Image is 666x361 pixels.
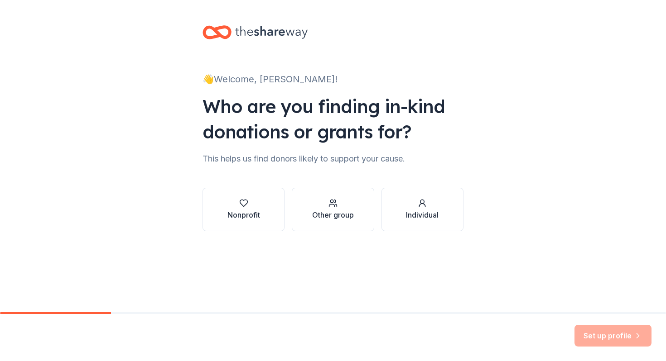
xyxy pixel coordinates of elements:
button: Other group [292,188,374,231]
div: Nonprofit [227,209,260,220]
div: Individual [406,209,439,220]
div: Who are you finding in-kind donations or grants for? [203,94,463,144]
div: 👋 Welcome, [PERSON_NAME]! [203,72,463,86]
button: Individual [381,188,463,231]
button: Nonprofit [203,188,285,231]
div: This helps us find donors likely to support your cause. [203,152,463,166]
div: Other group [312,209,354,220]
